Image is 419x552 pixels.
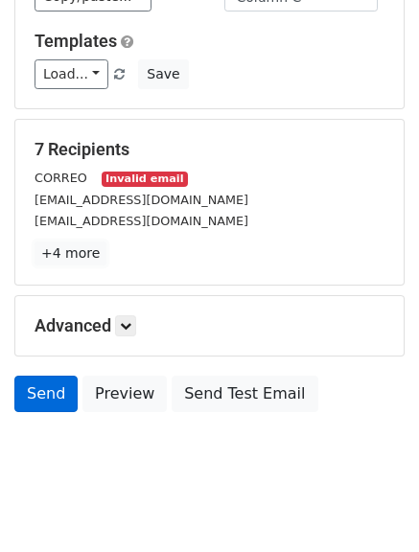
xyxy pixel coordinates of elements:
[35,214,248,228] small: [EMAIL_ADDRESS][DOMAIN_NAME]
[35,241,106,265] a: +4 more
[323,460,419,552] div: Widget de chat
[172,376,317,412] a: Send Test Email
[138,59,188,89] button: Save
[35,315,384,336] h5: Advanced
[14,376,78,412] a: Send
[35,139,384,160] h5: 7 Recipients
[102,172,188,188] small: Invalid email
[35,59,108,89] a: Load...
[323,460,419,552] iframe: Chat Widget
[35,171,87,185] small: CORREO
[35,193,248,207] small: [EMAIL_ADDRESS][DOMAIN_NAME]
[35,31,117,51] a: Templates
[82,376,167,412] a: Preview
